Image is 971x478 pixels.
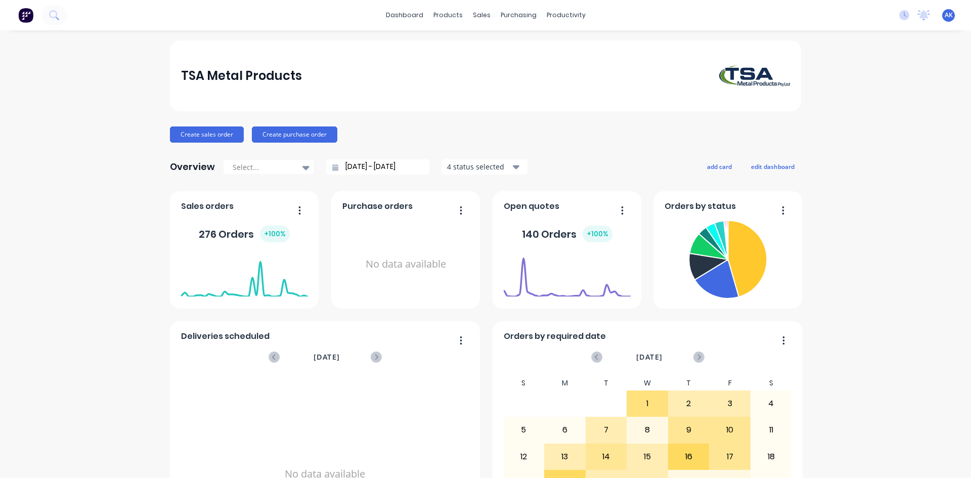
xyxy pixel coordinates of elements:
[468,8,496,23] div: sales
[504,330,606,342] span: Orders by required date
[522,226,612,242] div: 140 Orders
[342,216,469,312] div: No data available
[260,226,290,242] div: + 100 %
[181,330,270,342] span: Deliveries scheduled
[700,160,738,173] button: add card
[668,376,710,390] div: T
[544,376,586,390] div: M
[442,159,527,175] button: 4 status selected
[669,444,709,469] div: 16
[627,444,668,469] div: 15
[709,376,751,390] div: F
[342,200,413,212] span: Purchase orders
[181,200,234,212] span: Sales orders
[252,126,337,143] button: Create purchase order
[710,444,750,469] div: 17
[170,126,244,143] button: Create sales order
[314,352,340,363] span: [DATE]
[636,352,663,363] span: [DATE]
[586,444,627,469] div: 14
[669,391,709,416] div: 2
[744,160,801,173] button: edit dashboard
[751,444,791,469] div: 18
[710,417,750,443] div: 10
[586,376,627,390] div: T
[586,417,627,443] div: 7
[751,391,791,416] div: 4
[710,391,750,416] div: 3
[199,226,290,242] div: 276 Orders
[751,376,792,390] div: S
[381,8,428,23] a: dashboard
[545,417,585,443] div: 6
[18,8,33,23] img: Factory
[503,376,545,390] div: S
[583,226,612,242] div: + 100 %
[504,444,544,469] div: 12
[542,8,591,23] div: productivity
[428,8,468,23] div: products
[545,444,585,469] div: 13
[170,157,215,177] div: Overview
[665,200,736,212] span: Orders by status
[181,66,302,86] div: TSA Metal Products
[719,65,790,86] img: TSA Metal Products
[751,417,791,443] div: 11
[627,376,668,390] div: W
[447,161,511,172] div: 4 status selected
[627,391,668,416] div: 1
[504,417,544,443] div: 5
[945,11,953,20] span: AK
[669,417,709,443] div: 9
[496,8,542,23] div: purchasing
[627,417,668,443] div: 8
[504,200,559,212] span: Open quotes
